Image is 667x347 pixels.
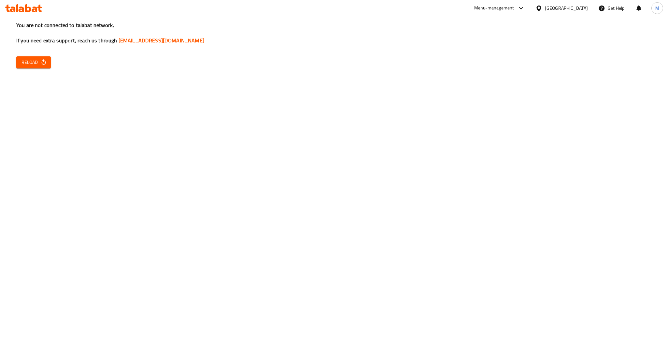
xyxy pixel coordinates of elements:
[119,36,204,45] a: [EMAIL_ADDRESS][DOMAIN_NAME]
[16,22,651,44] h3: You are not connected to talabat network, If you need extra support, reach us through
[16,56,51,68] button: Reload
[545,5,588,12] div: [GEOGRAPHIC_DATA]
[474,4,514,12] div: Menu-management
[655,5,659,12] span: M
[21,58,46,66] span: Reload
